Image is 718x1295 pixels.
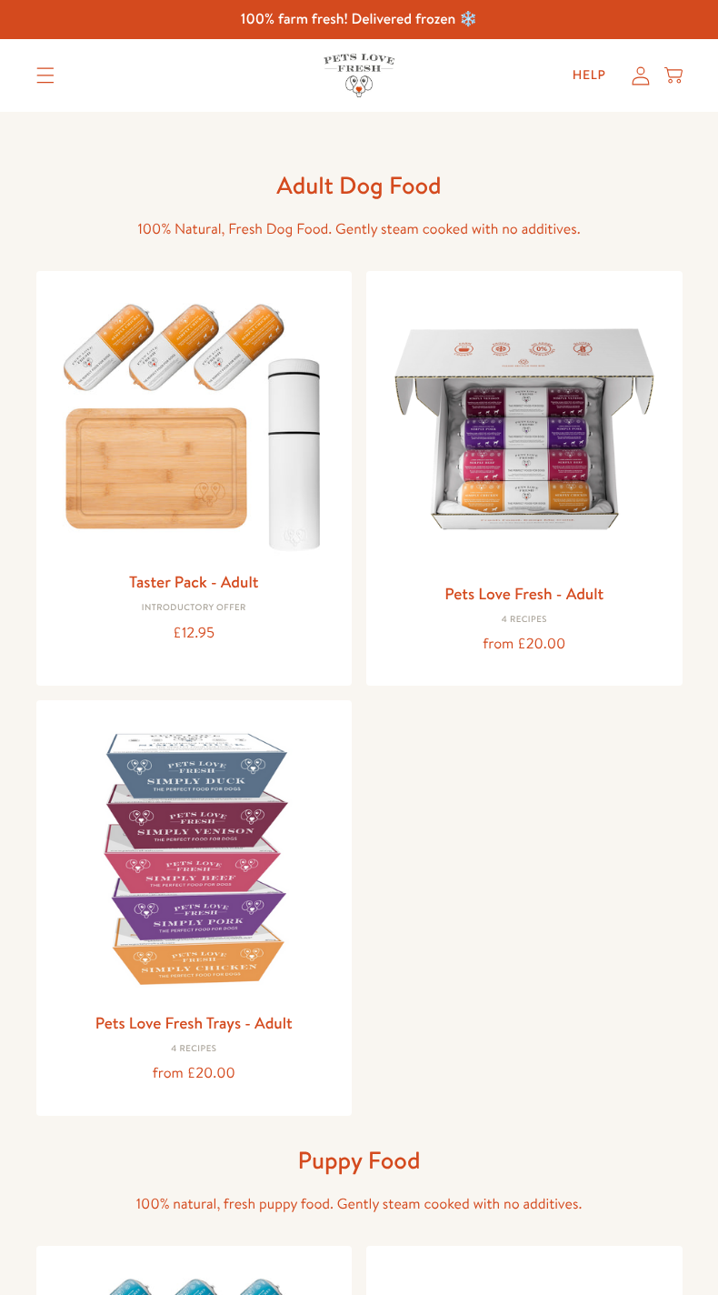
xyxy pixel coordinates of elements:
[51,603,338,614] div: Introductory Offer
[22,53,69,98] summary: Translation missing: en.sections.header.menu
[558,57,621,94] a: Help
[136,1194,583,1214] span: 100% natural, fresh puppy food. Gently steam cooked with no additives.
[51,1061,338,1086] div: from £20.00
[51,1044,338,1055] div: 4 Recipes
[381,632,668,657] div: from £20.00
[129,570,258,593] a: Taster Pack - Adult
[381,286,668,573] img: Pets Love Fresh - Adult
[381,615,668,626] div: 4 Recipes
[51,286,338,561] img: Taster Pack - Adult
[444,582,603,605] a: Pets Love Fresh - Adult
[68,170,650,201] h1: Adult Dog Food
[324,54,394,96] img: Pets Love Fresh
[95,1011,293,1034] a: Pets Love Fresh Trays - Adult
[51,621,338,646] div: £12.95
[51,715,338,1002] img: Pets Love Fresh Trays - Adult
[137,219,580,239] span: 100% Natural, Fresh Dog Food. Gently steam cooked with no additives.
[68,1145,650,1176] h1: Puppy Food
